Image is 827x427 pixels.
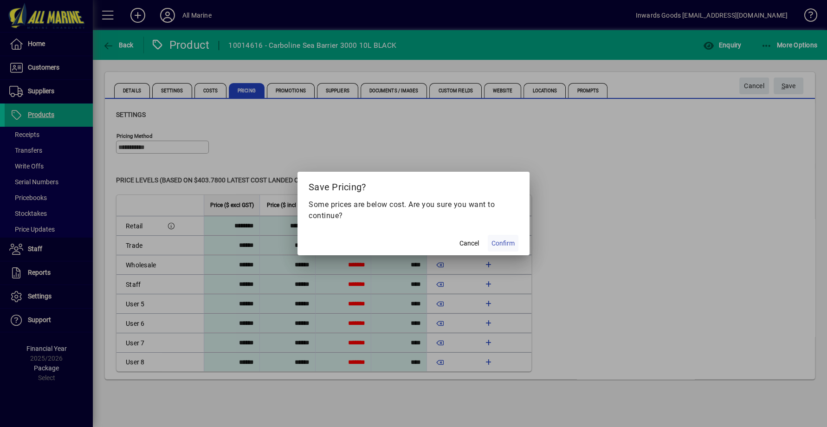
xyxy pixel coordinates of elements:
[491,239,515,248] span: Confirm
[459,239,479,248] span: Cancel
[309,199,518,221] p: Some prices are below cost. Are you sure you want to continue?
[297,172,530,199] h2: Save Pricing?
[454,235,484,252] button: Cancel
[488,235,518,252] button: Confirm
